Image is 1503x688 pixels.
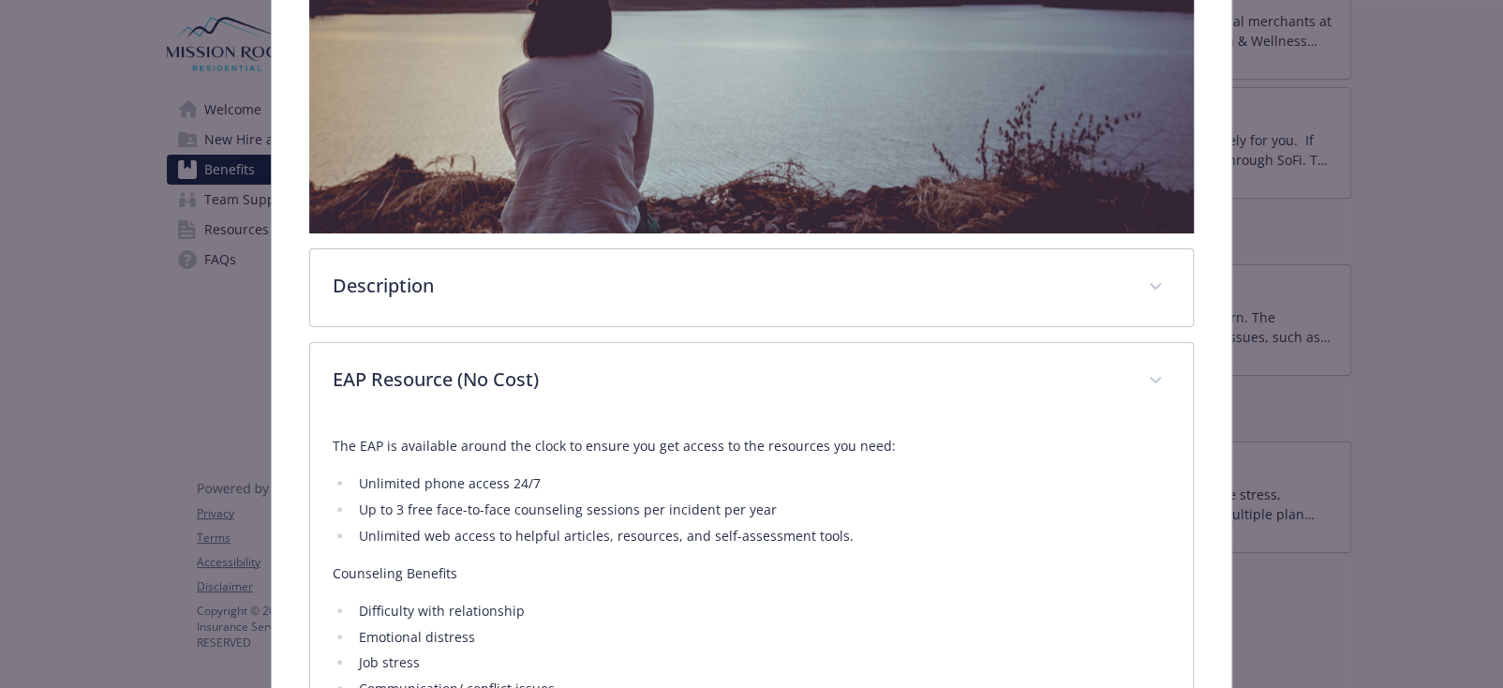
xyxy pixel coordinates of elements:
[310,249,1194,326] div: Description
[333,272,1126,300] p: Description
[310,343,1194,420] div: EAP Resource (No Cost)
[353,525,1171,547] li: Unlimited web access to helpful articles, resources, and self-assessment tools.
[353,600,1171,622] li: Difficulty with relationship
[333,435,1171,457] p: The EAP is available around the clock to ensure you get access to the resources you need:
[353,499,1171,521] li: Up to 3 free face-to-face counseling sessions per incident per year
[333,562,1171,585] p: Counseling Benefits
[353,651,1171,674] li: Job stress
[353,472,1171,495] li: Unlimited phone access 24/7
[333,366,1126,394] p: EAP Resource (No Cost)
[353,626,1171,649] li: Emotional distress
